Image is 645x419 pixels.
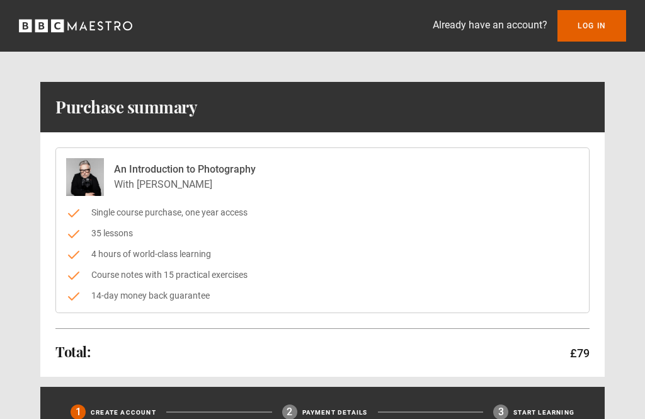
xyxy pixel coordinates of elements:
[66,206,579,219] li: Single course purchase, one year access
[513,408,574,417] p: Start learning
[557,10,626,42] a: Log In
[433,18,547,33] p: Already have an account?
[114,177,256,192] p: With [PERSON_NAME]
[55,97,197,117] h1: Purchase summary
[66,289,579,302] li: 14-day money back guarantee
[66,227,579,240] li: 35 lessons
[19,16,132,35] svg: BBC Maestro
[91,408,156,417] p: Create Account
[570,345,590,362] p: £79
[302,408,368,417] p: Payment details
[114,162,256,177] p: An Introduction to Photography
[66,268,579,282] li: Course notes with 15 practical exercises
[66,248,579,261] li: 4 hours of world-class learning
[55,344,90,359] h2: Total:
